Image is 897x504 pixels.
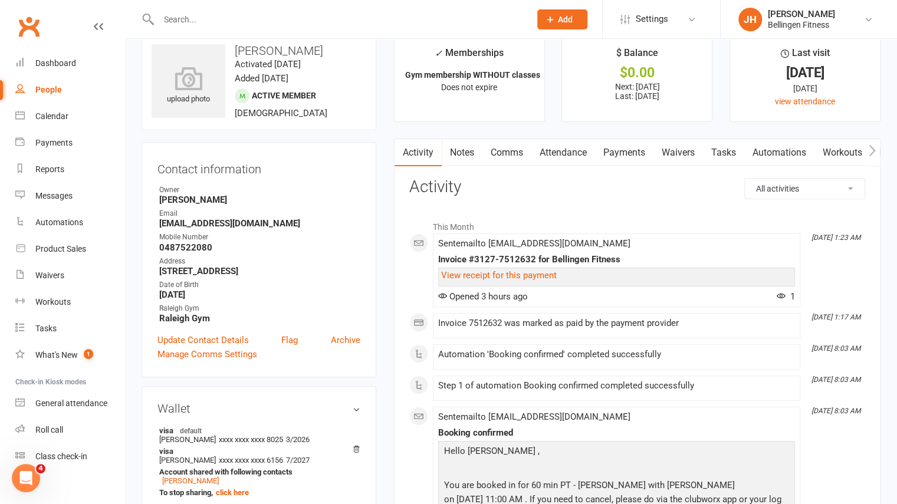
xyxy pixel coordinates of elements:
div: Dashboard [35,58,76,68]
div: [PERSON_NAME] [768,9,835,19]
a: Waivers [653,139,703,166]
div: Mobile Number [159,232,360,243]
div: upload photo [152,67,225,106]
div: General attendance [35,398,107,408]
a: Workouts [814,139,870,166]
div: $0.00 [573,67,701,79]
div: Invoice #3127-7512632 for Bellingen Fitness [438,255,795,265]
a: Update Contact Details [157,333,249,347]
div: Class check-in [35,452,87,461]
a: Manage Comms Settings [157,347,257,361]
p: Hello [PERSON_NAME] , [441,444,792,461]
div: What's New [35,350,78,360]
div: Email [159,208,360,219]
iframe: Intercom live chat [12,464,40,492]
a: View receipt for this payment [441,270,557,281]
a: Archive [331,333,360,347]
span: Does not expire [441,83,497,92]
i: ✓ [435,48,442,59]
strong: Raleigh Gym [159,313,360,324]
h3: Contact information [157,158,360,176]
a: [PERSON_NAME] [162,476,219,485]
div: $ Balance [616,45,658,67]
h3: [PERSON_NAME] [152,44,366,57]
span: Add [558,15,573,24]
strong: visa [159,426,354,435]
span: Settings [636,6,668,32]
span: 7/2027 [286,456,310,465]
strong: visa [159,447,354,456]
i: [DATE] 8:03 AM [811,407,860,415]
a: Roll call [15,417,124,443]
i: [DATE] 8:03 AM [811,344,860,353]
div: Date of Birth [159,279,360,291]
a: General attendance kiosk mode [15,390,124,417]
a: Automations [744,139,814,166]
a: Automations [15,209,124,236]
a: Tasks [703,139,744,166]
a: Notes [442,139,482,166]
span: Opened 3 hours ago [438,291,528,302]
h3: Activity [409,178,865,196]
button: Add [537,9,587,29]
div: [DATE] [741,67,869,79]
li: [PERSON_NAME] [157,445,360,499]
a: Messages [15,183,124,209]
span: default [176,426,205,435]
span: 4 [36,464,45,473]
a: Product Sales [15,236,124,262]
strong: [STREET_ADDRESS] [159,266,360,276]
div: Product Sales [35,244,86,253]
div: Last visit [781,45,830,67]
li: This Month [409,215,865,233]
strong: To stop sharing, [159,488,354,497]
a: Activity [395,139,442,166]
a: Comms [482,139,531,166]
strong: [EMAIL_ADDRESS][DOMAIN_NAME] [159,218,360,229]
span: 1 [777,291,795,302]
span: xxxx xxxx xxxx 8025 [219,435,283,444]
h3: Wallet [157,402,360,415]
span: Sent email to [EMAIL_ADDRESS][DOMAIN_NAME] [438,238,630,249]
div: Waivers [35,271,64,280]
span: xxxx xxxx xxxx 6156 [219,456,283,465]
a: click here [216,488,249,497]
a: Class kiosk mode [15,443,124,470]
div: Raleigh Gym [159,303,360,314]
a: Attendance [531,139,595,166]
a: Tasks [15,315,124,342]
div: Tasks [35,324,57,333]
div: Booking confirmed [438,428,795,438]
strong: Account shared with following contacts [159,467,354,476]
div: Bellingen Fitness [768,19,835,30]
strong: Gym membership WITHOUT classes [405,70,540,80]
div: Calendar [35,111,68,121]
a: Reports [15,156,124,183]
a: view attendance [775,97,835,106]
span: Sent email to [EMAIL_ADDRESS][DOMAIN_NAME] [438,411,630,422]
strong: [PERSON_NAME] [159,195,360,205]
div: Reports [35,164,64,174]
strong: [DATE] [159,289,360,300]
a: Clubworx [14,12,44,41]
a: Payments [15,130,124,156]
span: 1 [84,349,93,359]
a: Dashboard [15,50,124,77]
div: [DATE] [741,82,869,95]
i: [DATE] 8:03 AM [811,375,860,384]
input: Search... [155,11,522,28]
div: Invoice 7512632 was marked as paid by the payment provider [438,318,795,328]
div: Address [159,256,360,267]
span: 3/2026 [286,435,310,444]
div: People [35,85,62,94]
a: What's New1 [15,342,124,368]
time: Added [DATE] [235,73,288,84]
p: Next: [DATE] Last: [DATE] [573,82,701,101]
time: Activated [DATE] [235,59,301,70]
a: People [15,77,124,103]
div: JH [738,8,762,31]
div: Owner [159,185,360,196]
a: Calendar [15,103,124,130]
a: Flag [281,333,298,347]
div: Messages [35,191,73,200]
